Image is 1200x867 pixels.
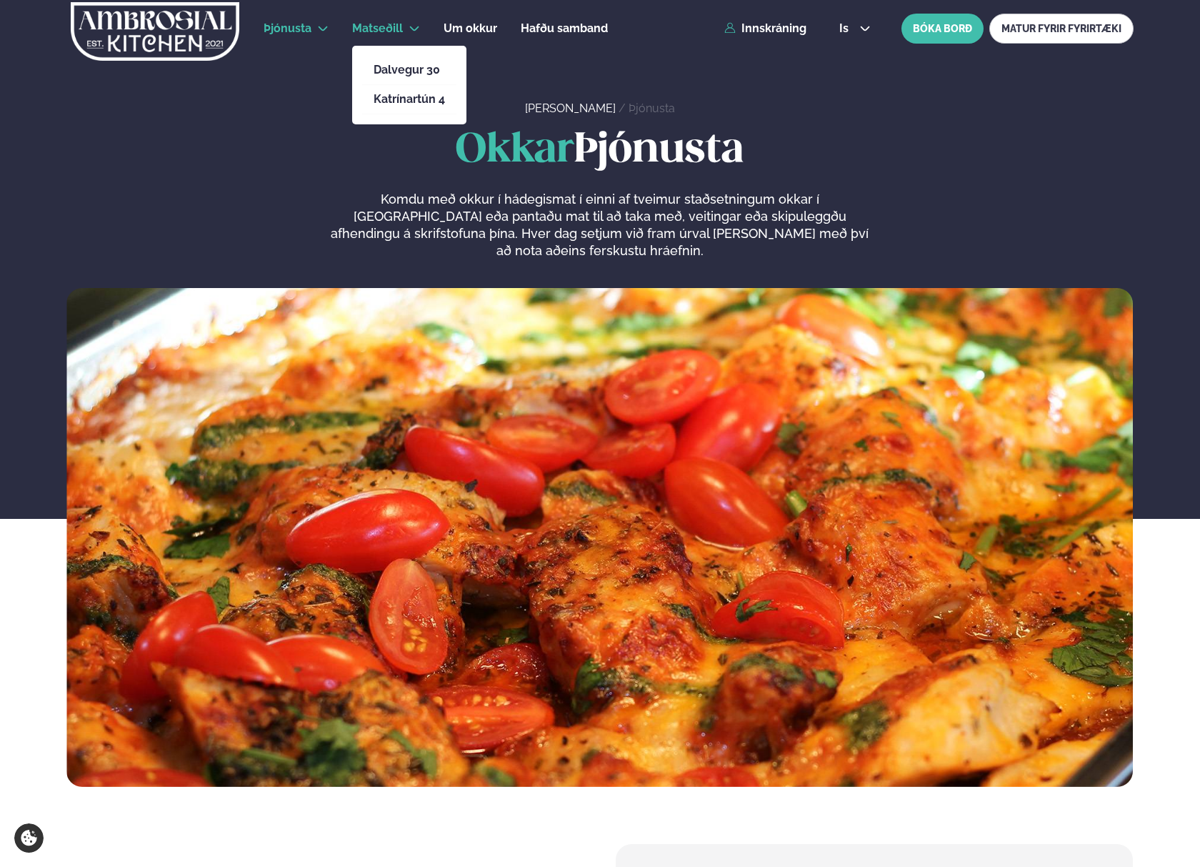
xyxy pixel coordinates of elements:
[70,2,241,61] img: logo
[66,128,1133,174] h1: Þjónusta
[14,823,44,853] a: Cookie settings
[264,21,311,35] span: Þjónusta
[521,21,608,35] span: Hafðu samband
[839,23,853,34] span: is
[521,20,608,37] a: Hafðu samband
[330,191,870,259] p: Komdu með okkur í hádegismat í einni af tveimur staðsetningum okkar í [GEOGRAPHIC_DATA] eða panta...
[264,20,311,37] a: Þjónusta
[66,288,1133,787] img: image alt
[444,21,497,35] span: Um okkur
[374,94,445,105] a: Katrínartún 4
[444,20,497,37] a: Um okkur
[828,23,881,34] button: is
[619,101,629,115] span: /
[374,64,445,76] a: Dalvegur 30
[989,14,1134,44] a: MATUR FYRIR FYRIRTÆKI
[724,22,806,35] a: Innskráning
[352,20,403,37] a: Matseðill
[901,14,984,44] button: BÓKA BORÐ
[629,101,675,115] a: Þjónusta
[525,101,616,115] a: [PERSON_NAME]
[456,131,574,170] span: Okkar
[352,21,403,35] span: Matseðill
